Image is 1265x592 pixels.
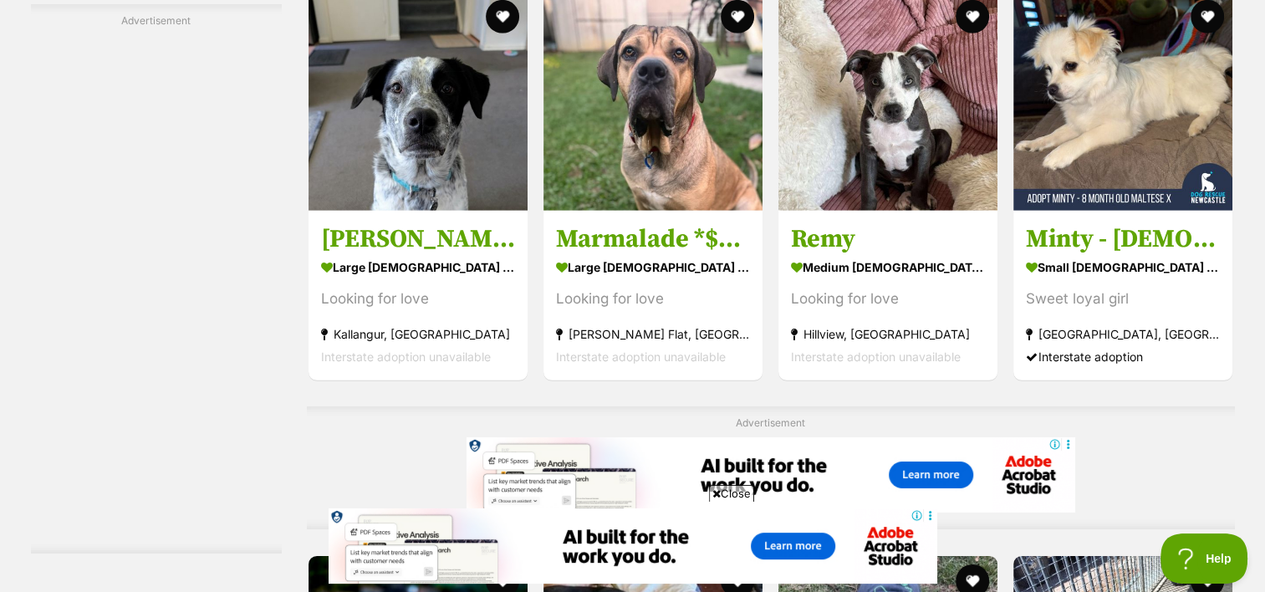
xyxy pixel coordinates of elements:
div: Sweet loyal girl [1026,287,1220,309]
div: Advertisement [307,406,1235,529]
div: Advertisement [31,4,282,554]
span: Interstate adoption unavailable [556,349,726,363]
span: Close [709,485,754,502]
h3: Marmalade *$350 Adoption Fee* [556,222,750,254]
strong: Kallangur, [GEOGRAPHIC_DATA] [321,322,515,344]
div: Looking for love [791,287,985,309]
strong: Hillview, [GEOGRAPHIC_DATA] [791,322,985,344]
h3: [PERSON_NAME] [321,222,515,254]
strong: medium [DEMOGRAPHIC_DATA] Dog [791,254,985,278]
span: Interstate adoption unavailable [321,349,491,363]
div: Looking for love [321,287,515,309]
iframe: Advertisement [329,508,937,584]
span: Interstate adoption unavailable [791,349,961,363]
a: [PERSON_NAME] large [DEMOGRAPHIC_DATA] Dog Looking for love Kallangur, [GEOGRAPHIC_DATA] Intersta... [309,210,528,380]
h3: Minty - [DEMOGRAPHIC_DATA] Maltese X [1026,222,1220,254]
a: Minty - [DEMOGRAPHIC_DATA] Maltese X small [DEMOGRAPHIC_DATA] Dog Sweet loyal girl [GEOGRAPHIC_DA... [1013,210,1232,380]
div: Looking for love [556,287,750,309]
strong: large [DEMOGRAPHIC_DATA] Dog [321,254,515,278]
strong: large [DEMOGRAPHIC_DATA] Dog [556,254,750,278]
iframe: Advertisement [467,437,1075,513]
strong: [PERSON_NAME] Flat, [GEOGRAPHIC_DATA] [556,322,750,344]
strong: small [DEMOGRAPHIC_DATA] Dog [1026,254,1220,278]
strong: [GEOGRAPHIC_DATA], [GEOGRAPHIC_DATA] [1026,322,1220,344]
a: Remy medium [DEMOGRAPHIC_DATA] Dog Looking for love Hillview, [GEOGRAPHIC_DATA] Interstate adopti... [778,210,997,380]
a: Marmalade *$350 Adoption Fee* large [DEMOGRAPHIC_DATA] Dog Looking for love [PERSON_NAME] Flat, [... [543,210,763,380]
iframe: Advertisement [31,35,282,537]
div: Interstate adoption [1026,344,1220,367]
h3: Remy [791,222,985,254]
iframe: Help Scout Beacon - Open [1160,533,1248,584]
